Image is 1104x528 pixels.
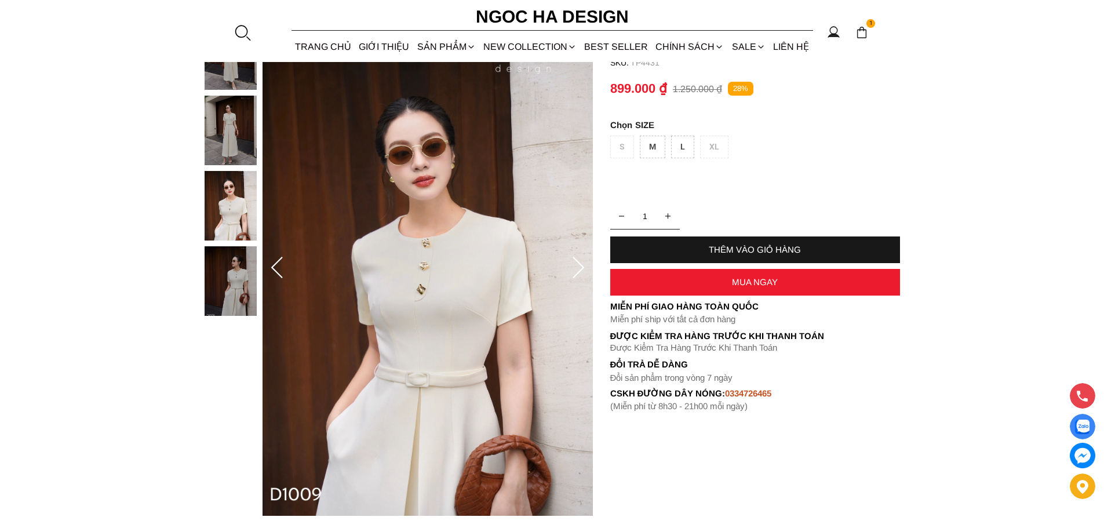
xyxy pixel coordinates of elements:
[855,26,868,39] img: img-CART-ICON-ksit0nf1
[205,246,257,316] img: Charlot Dress_ Đầm Cổ Tròn Xếp Ly Giữa Kèm Đai Màu Kem D1009_mini_3
[1075,420,1090,434] img: Display image
[610,388,726,398] font: cskh đường dây nóng:
[610,245,900,254] div: THÊM VÀO GIỎ HÀNG
[610,120,900,130] p: SIZE
[610,359,900,369] h6: Đổi trả dễ dàng
[581,31,652,62] a: BEST SELLER
[610,314,735,324] font: Miễn phí ship với tất cả đơn hàng
[673,83,722,94] p: 1.250.000 ₫
[728,31,769,62] a: SALE
[610,343,900,353] p: Được Kiểm Tra Hàng Trước Khi Thanh Toán
[610,301,759,311] font: Miễn phí giao hàng toàn quốc
[413,31,479,62] div: SẢN PHẨM
[728,82,753,96] p: 28%
[610,331,900,341] p: Được Kiểm Tra Hàng Trước Khi Thanh Toán
[610,401,748,411] font: (Miễn phí từ 8h30 - 21h00 mỗi ngày)
[725,388,771,398] font: 0334726465
[205,171,257,241] img: Charlot Dress_ Đầm Cổ Tròn Xếp Ly Giữa Kèm Đai Màu Kem D1009_mini_2
[355,31,413,62] a: GIỚI THIỆU
[479,31,580,62] a: NEW COLLECTION
[610,373,733,383] font: Đổi sản phẩm trong vòng 7 ngày
[610,81,667,96] p: 899.000 ₫
[610,277,900,287] div: MUA NGAY
[652,31,728,62] div: Chính sách
[640,136,665,158] div: M
[1070,443,1095,468] a: messenger
[610,58,631,67] h6: SKU:
[263,20,593,516] img: Charlot Dress_ Đầm Cổ Tròn Xếp Ly Giữa Kèm Đai Màu Kem D1009_2
[465,3,639,31] a: Ngoc Ha Design
[1070,414,1095,439] a: Display image
[631,58,900,67] p: TP4431
[610,205,680,228] input: Quantity input
[671,136,694,158] div: L
[769,31,812,62] a: LIÊN HỆ
[866,19,876,28] span: 1
[292,31,355,62] a: TRANG CHỦ
[205,96,257,165] img: Charlot Dress_ Đầm Cổ Tròn Xếp Ly Giữa Kèm Đai Màu Kem D1009_mini_1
